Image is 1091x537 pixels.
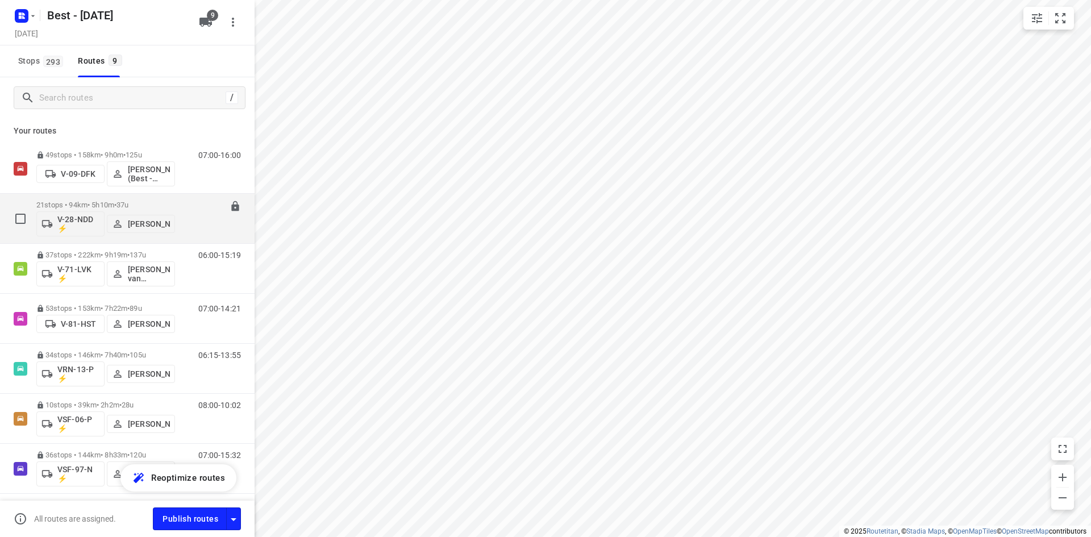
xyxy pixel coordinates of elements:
span: 293 [43,56,63,67]
p: VSF-06-P ⚡ [57,415,99,433]
p: 06:15-13:55 [198,351,241,360]
p: All routes are assigned. [34,514,116,523]
span: Reoptimize routes [151,471,225,485]
p: [PERSON_NAME] (Best - ZZP) [128,165,170,183]
span: 9 [207,10,218,21]
div: / [226,91,238,104]
p: [PERSON_NAME] [128,319,170,328]
p: 21 stops • 94km • 5h10m [36,201,175,209]
span: • [127,304,130,313]
p: V-81-HST [61,319,96,328]
p: [PERSON_NAME] [128,219,170,228]
div: small contained button group [1023,7,1074,30]
button: Lock route [230,201,241,214]
p: V-71-LVK ⚡ [57,265,99,283]
p: V-28-NDD ⚡ [57,215,99,233]
span: • [114,201,116,209]
button: [PERSON_NAME] [107,415,175,433]
button: [PERSON_NAME] van Hasselt - [PERSON_NAME] (Best) [107,261,175,286]
span: • [119,401,122,409]
button: Floor [PERSON_NAME] (Best) [107,461,175,486]
span: 125u [126,151,142,159]
button: Fit zoom [1049,7,1072,30]
h5: Rename [43,6,190,24]
p: [PERSON_NAME] [128,369,170,378]
p: 53 stops • 153km • 7h22m [36,304,175,313]
span: • [127,251,130,259]
p: 07:00-14:21 [198,304,241,313]
p: Your routes [14,125,241,137]
button: V-09-DFK [36,165,105,183]
span: Publish routes [163,512,218,526]
button: [PERSON_NAME] [107,215,175,233]
button: [PERSON_NAME] [107,365,175,383]
a: OpenMapTiles [953,527,997,535]
span: • [127,351,130,359]
span: Select [9,207,32,230]
button: V-81-HST [36,315,105,333]
a: Routetitan [867,527,898,535]
button: V-71-LVK ⚡ [36,261,105,286]
p: 06:00-15:19 [198,251,241,260]
div: Routes [78,54,125,68]
span: • [123,151,126,159]
button: VSF-06-P ⚡ [36,411,105,436]
span: 137u [130,251,146,259]
button: V-28-NDD ⚡ [36,211,105,236]
p: 07:00-15:32 [198,451,241,460]
div: Driver app settings [227,511,240,526]
span: • [127,451,130,459]
p: V-09-DFK [61,169,95,178]
input: Search routes [39,89,226,107]
button: Reoptimize routes [120,464,236,492]
span: 89u [130,304,141,313]
button: 9 [194,11,217,34]
p: 07:00-16:00 [198,151,241,160]
span: 37u [116,201,128,209]
p: 34 stops • 146km • 7h40m [36,351,175,359]
p: Floor [PERSON_NAME] (Best) [128,465,170,483]
p: 49 stops • 158km • 9h0m [36,151,175,159]
p: 36 stops • 144km • 8h33m [36,451,175,459]
span: 120u [130,451,146,459]
p: [PERSON_NAME] van Hasselt - [PERSON_NAME] (Best) [128,265,170,283]
button: [PERSON_NAME] [107,315,175,333]
p: 10 stops • 39km • 2h2m [36,401,175,409]
span: Stops [18,54,66,68]
button: [PERSON_NAME] (Best - ZZP) [107,161,175,186]
a: Stadia Maps [906,527,945,535]
button: VSF-97-N ⚡ [36,461,105,486]
button: More [222,11,244,34]
button: Publish routes [153,507,227,530]
p: 37 stops • 222km • 9h19m [36,251,175,259]
span: 28u [122,401,134,409]
a: OpenStreetMap [1002,527,1049,535]
p: VSF-97-N ⚡ [57,465,99,483]
button: VRN-13-P ⚡ [36,361,105,386]
p: [PERSON_NAME] [128,419,170,428]
span: 9 [109,55,122,66]
li: © 2025 , © , © © contributors [844,527,1086,535]
h5: Project date [10,27,43,40]
span: 105u [130,351,146,359]
p: 08:00-10:02 [198,401,241,410]
p: VRN-13-P ⚡ [57,365,99,383]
